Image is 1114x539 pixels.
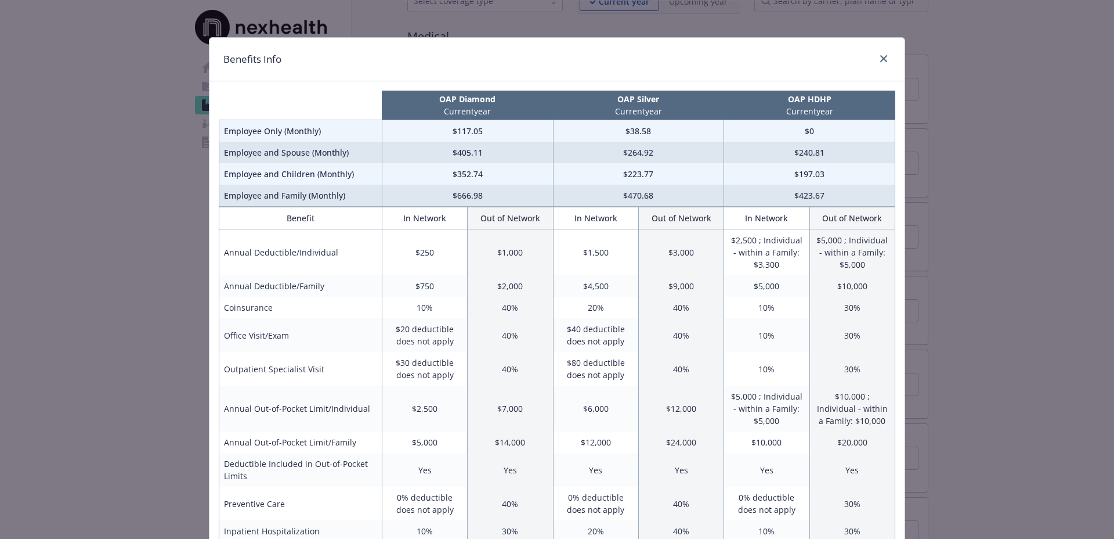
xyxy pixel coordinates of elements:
[384,93,551,105] p: OAP Diamond
[553,487,638,520] td: 0% deductible does not apply
[724,142,895,163] td: $240.81
[809,352,895,386] td: 30%
[809,386,895,432] td: $10,000 ; Individual - within a Family: $10,000
[219,185,382,207] td: Employee and Family (Monthly)
[468,297,553,318] td: 40%
[219,318,382,352] td: Office Visit/Exam
[553,207,638,229] th: In Network
[809,229,895,276] td: $5,000 ; Individual - within a Family: $5,000
[219,352,382,386] td: Outpatient Specialist Visit
[553,163,724,185] td: $223.77
[219,453,382,487] td: Deductible Included in Out-of-Pocket Limits
[468,453,553,487] td: Yes
[382,386,467,432] td: $2,500
[219,229,382,276] td: Annual Deductible/Individual
[638,229,724,276] td: $3,000
[724,432,809,453] td: $10,000
[553,142,724,163] td: $264.92
[555,93,722,105] p: OAP Silver
[382,229,467,276] td: $250
[553,297,638,318] td: 20%
[553,432,638,453] td: $12,000
[724,453,809,487] td: Yes
[724,207,809,229] th: In Network
[809,318,895,352] td: 30%
[468,207,553,229] th: Out of Network
[724,297,809,318] td: 10%
[809,487,895,520] td: 30%
[553,386,638,432] td: $6,000
[382,453,467,487] td: Yes
[219,432,382,453] td: Annual Out-of-Pocket Limit/Family
[219,207,382,229] th: Benefit
[724,352,809,386] td: 10%
[638,297,724,318] td: 40%
[468,386,553,432] td: $7,000
[468,352,553,386] td: 40%
[553,275,638,297] td: $4,500
[877,52,891,66] a: close
[382,318,467,352] td: $20 deductible does not apply
[384,105,551,117] p: Current year
[219,142,382,163] td: Employee and Spouse (Monthly)
[219,163,382,185] td: Employee and Children (Monthly)
[382,163,553,185] td: $352.74
[382,487,467,520] td: 0% deductible does not apply
[223,52,281,67] h1: Benefits Info
[219,297,382,318] td: Coinsurance
[555,105,722,117] p: Current year
[382,432,467,453] td: $5,000
[724,386,809,432] td: $5,000 ; Individual - within a Family: $5,000
[726,93,893,105] p: OAP HDHP
[219,487,382,520] td: Preventive Care
[382,207,467,229] th: In Network
[638,318,724,352] td: 40%
[219,91,382,120] th: intentionally left blank
[553,453,638,487] td: Yes
[809,432,895,453] td: $20,000
[553,185,724,207] td: $470.68
[809,275,895,297] td: $10,000
[638,453,724,487] td: Yes
[382,352,467,386] td: $30 deductible does not apply
[553,229,638,276] td: $1,500
[724,275,809,297] td: $5,000
[724,185,895,207] td: $423.67
[468,275,553,297] td: $2,000
[382,185,553,207] td: $666.98
[553,318,638,352] td: $40 deductible does not apply
[468,318,553,352] td: 40%
[382,120,553,142] td: $117.05
[809,297,895,318] td: 30%
[724,229,809,276] td: $2,500 ; Individual - within a Family: $3,300
[724,163,895,185] td: $197.03
[638,207,724,229] th: Out of Network
[468,432,553,453] td: $14,000
[638,352,724,386] td: 40%
[724,318,809,352] td: 10%
[382,142,553,163] td: $405.11
[468,487,553,520] td: 40%
[724,487,809,520] td: 0% deductible does not apply
[553,352,638,386] td: $80 deductible does not apply
[638,275,724,297] td: $9,000
[638,432,724,453] td: $24,000
[382,297,467,318] td: 10%
[809,453,895,487] td: Yes
[638,386,724,432] td: $12,000
[219,275,382,297] td: Annual Deductible/Family
[553,120,724,142] td: $38.58
[726,105,893,117] p: Current year
[382,275,467,297] td: $750
[809,207,895,229] th: Out of Network
[638,487,724,520] td: 40%
[219,386,382,432] td: Annual Out-of-Pocket Limit/Individual
[219,120,382,142] td: Employee Only (Monthly)
[468,229,553,276] td: $1,000
[724,120,895,142] td: $0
